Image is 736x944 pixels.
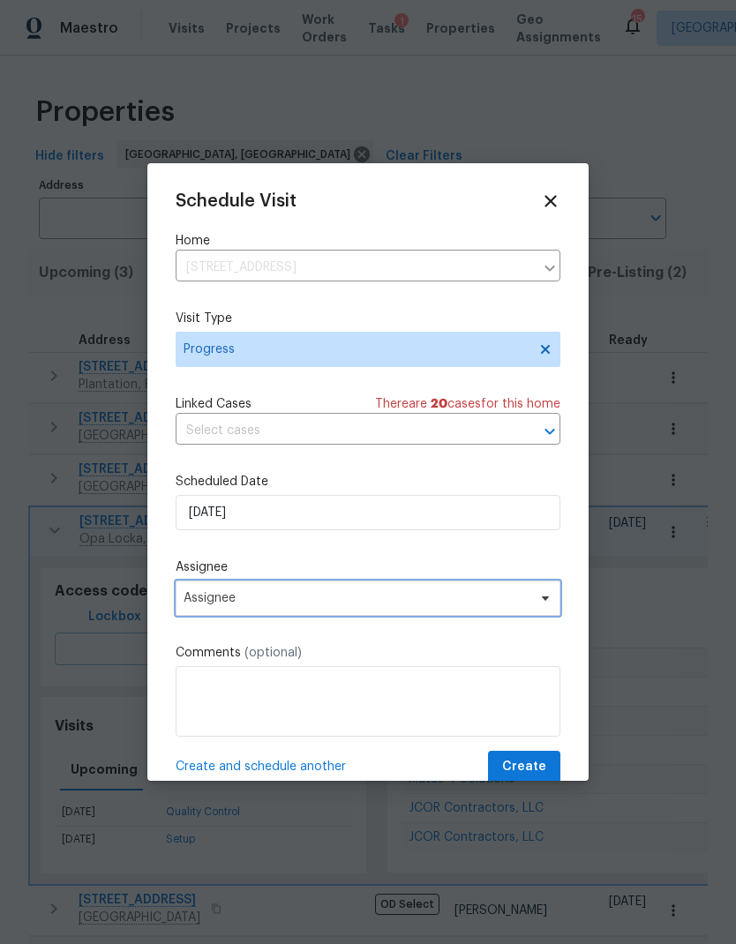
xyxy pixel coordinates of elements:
label: Visit Type [176,310,560,327]
button: Open [537,419,562,444]
span: Progress [184,341,527,358]
span: 20 [431,398,447,410]
button: Create [488,751,560,783]
span: Schedule Visit [176,192,297,210]
input: Enter in an address [176,254,534,281]
input: M/D/YYYY [176,495,560,530]
span: Create [502,756,546,778]
input: Select cases [176,417,511,445]
span: Linked Cases [176,395,252,413]
label: Home [176,232,560,250]
label: Assignee [176,558,560,576]
span: Create and schedule another [176,758,346,775]
span: Assignee [184,591,529,605]
span: Close [541,191,560,211]
span: (optional) [244,647,302,659]
label: Scheduled Date [176,473,560,491]
span: There are case s for this home [375,395,560,413]
label: Comments [176,644,560,662]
